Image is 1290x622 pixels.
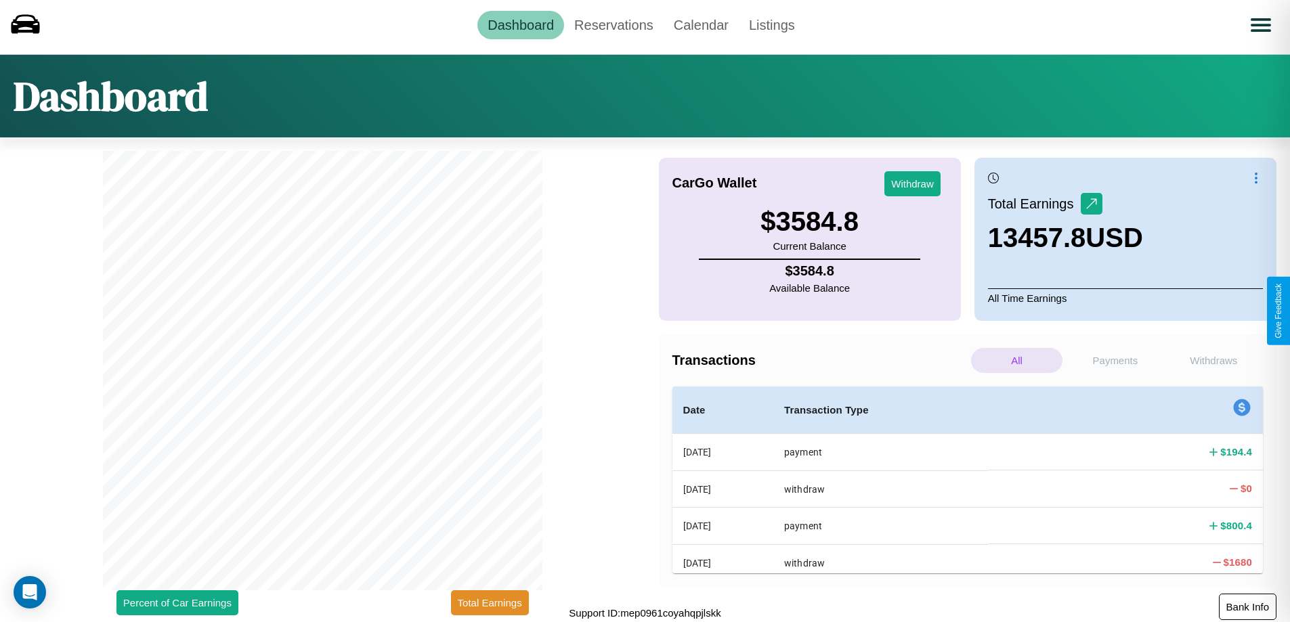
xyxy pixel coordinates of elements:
button: Percent of Car Earnings [116,590,238,615]
p: Support ID: mep0961coyahqpjlskk [569,604,721,622]
h4: Transaction Type [784,402,977,418]
button: Total Earnings [451,590,529,615]
p: All Time Earnings [988,288,1263,307]
a: Reservations [564,11,664,39]
th: [DATE] [672,470,774,507]
button: Open menu [1242,6,1280,44]
h4: $ 800.4 [1220,518,1252,533]
th: [DATE] [672,434,774,471]
th: payment [773,508,988,544]
h4: CarGo Wallet [672,175,757,191]
h3: $ 3584.8 [760,206,859,237]
th: withdraw [773,544,988,581]
h4: $ 1680 [1224,555,1252,569]
p: All [971,348,1062,373]
p: Current Balance [760,237,859,255]
th: withdraw [773,470,988,507]
a: Listings [739,11,805,39]
button: Withdraw [884,171,941,196]
a: Dashboard [477,11,564,39]
h1: Dashboard [14,68,208,124]
h4: $ 194.4 [1220,445,1252,459]
h4: Transactions [672,353,968,368]
p: Total Earnings [988,192,1081,216]
div: Open Intercom Messenger [14,576,46,608]
th: [DATE] [672,544,774,581]
p: Payments [1069,348,1161,373]
h3: 13457.8 USD [988,223,1143,253]
p: Available Balance [769,279,850,297]
th: [DATE] [672,508,774,544]
h4: Date [683,402,763,418]
h4: $ 0 [1241,481,1252,495]
p: Withdraws [1168,348,1260,373]
button: Bank Info [1219,594,1276,620]
div: Give Feedback [1274,284,1283,338]
a: Calendar [664,11,739,39]
th: payment [773,434,988,471]
h4: $ 3584.8 [769,263,850,279]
